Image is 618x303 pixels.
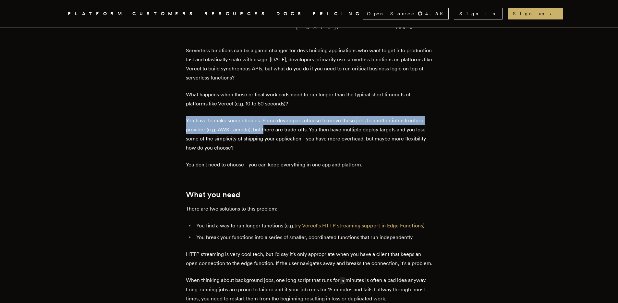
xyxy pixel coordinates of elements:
[508,8,563,19] a: Sign up
[186,204,432,213] p: There are two solutions to this problem:
[68,10,125,18] button: PLATFORM
[294,223,423,229] a: try Vercel's HTTP streaming support in Edge Functions
[194,233,432,242] li: You break your functions into a series of smaller, coordinated functions that run independently
[454,8,503,19] a: Sign In
[186,46,432,82] p: Serverless functions can be a game changer for devs building applications who want to get into pr...
[204,10,269,18] button: RESOURCES
[132,10,197,18] a: CUSTOMERS
[367,10,415,17] span: Open Source
[186,90,432,108] p: What happens when these critical workloads need to run longer than the typical short timeouts of ...
[340,277,346,284] code: n
[186,116,432,152] p: You have to make some choices. Some developers choose to move these jobs to another infrastructur...
[186,250,432,268] p: HTTP streaming is very cool tech, but I'd say it's only appropriate when you have a client that k...
[194,221,432,230] li: You find a way to run longer functions (e.g. )
[313,10,363,18] a: PRICING
[186,190,432,199] h2: What you need
[276,10,305,18] a: DOCS
[547,10,558,17] span: →
[425,10,447,17] span: 4.8 K
[186,160,432,169] p: You don't need to choose - you can keep everything in one app and platform.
